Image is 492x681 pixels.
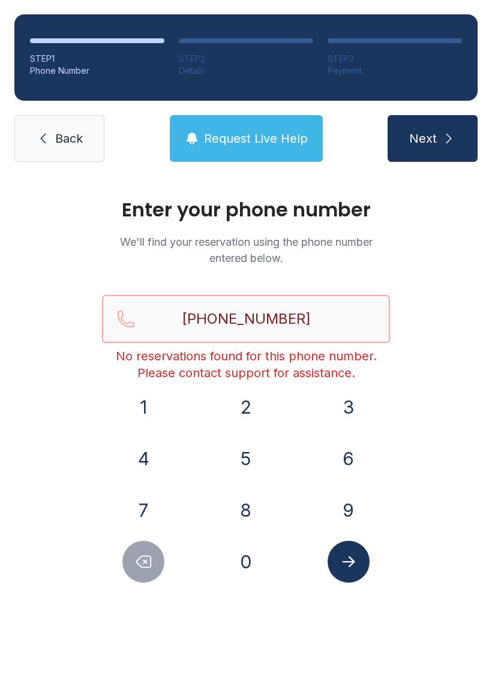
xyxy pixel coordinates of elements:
span: Back [55,130,83,147]
div: STEP 2 [179,53,313,65]
button: 8 [225,489,267,531]
button: 0 [225,541,267,583]
button: 7 [122,489,164,531]
input: Reservation phone number [102,295,390,343]
div: No reservations found for this phone number. Please contact support for assistance. [102,348,390,381]
button: 2 [225,386,267,428]
span: Next [409,130,437,147]
button: 3 [328,386,370,428]
div: Phone Number [30,65,164,77]
button: 5 [225,438,267,480]
h1: Enter your phone number [102,200,390,219]
button: 9 [328,489,370,531]
button: 4 [122,438,164,480]
button: 6 [328,438,370,480]
button: Submit lookup form [328,541,370,583]
div: STEP 1 [30,53,164,65]
div: Payment [328,65,462,77]
div: Details [179,65,313,77]
button: 1 [122,386,164,428]
div: STEP 3 [328,53,462,65]
span: Request Live Help [204,130,308,147]
p: We'll find your reservation using the phone number entered below. [102,234,390,266]
button: Delete number [122,541,164,583]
